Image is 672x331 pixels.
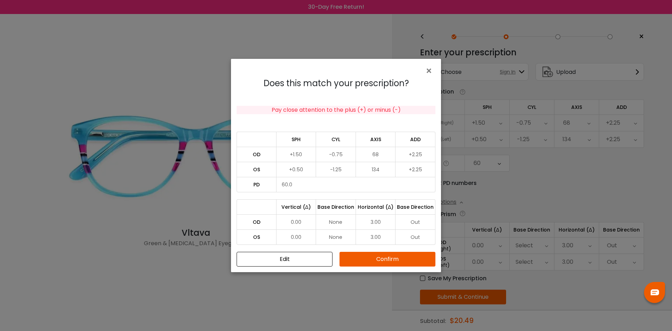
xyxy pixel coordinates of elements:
[395,229,435,245] td: Out
[237,78,435,89] h4: Does this match your prescription?
[395,162,435,177] td: +2.25
[395,199,435,214] td: Base Direction
[395,147,435,162] td: +2.25
[425,64,435,76] button: Close
[395,132,435,147] td: ADD
[237,106,435,114] div: Pay close attention to the plus (+) or minus (-)
[276,177,435,192] td: 60.0
[339,252,435,267] button: Confirm
[651,289,659,295] img: chat
[395,214,435,229] td: Out
[425,63,435,78] span: ×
